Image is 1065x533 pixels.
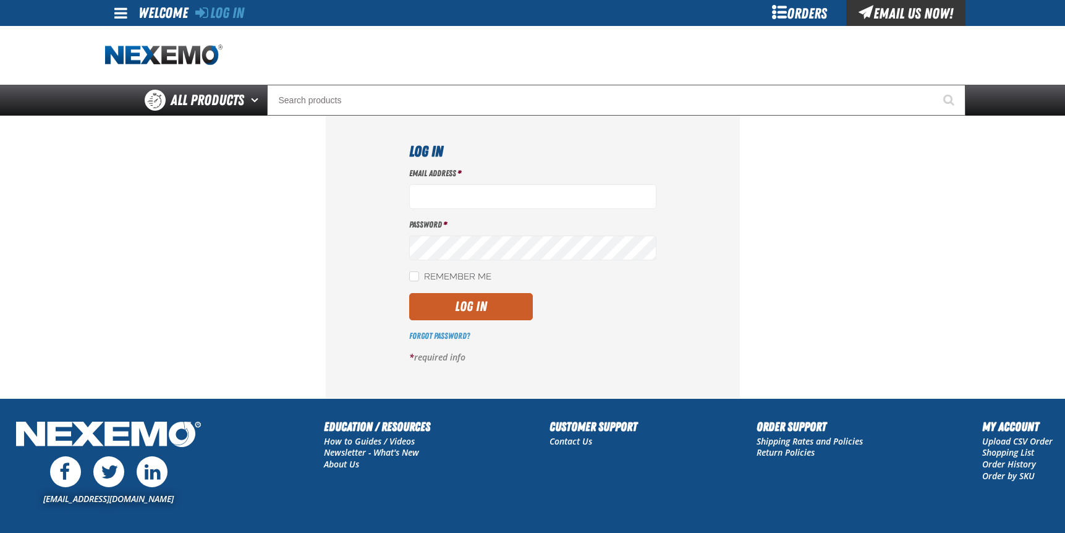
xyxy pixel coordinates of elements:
[549,435,592,447] a: Contact Us
[982,470,1035,482] a: Order by SKU
[409,168,656,179] label: Email Address
[409,352,656,364] p: required info
[409,219,656,231] label: Password
[409,271,419,281] input: Remember Me
[324,446,419,458] a: Newsletter - What's New
[105,45,223,66] img: Nexemo logo
[409,331,470,341] a: Forgot Password?
[195,4,244,22] a: Log In
[409,140,656,163] h1: Log In
[757,417,863,436] h2: Order Support
[935,85,965,116] button: Start Searching
[324,417,430,436] h2: Education / Resources
[982,417,1053,436] h2: My Account
[757,435,863,447] a: Shipping Rates and Policies
[982,446,1034,458] a: Shopping List
[409,293,533,320] button: Log In
[982,435,1053,447] a: Upload CSV Order
[324,435,415,447] a: How to Guides / Videos
[982,458,1036,470] a: Order History
[757,446,815,458] a: Return Policies
[171,89,244,111] span: All Products
[43,493,174,505] a: [EMAIL_ADDRESS][DOMAIN_NAME]
[105,45,223,66] a: Home
[324,458,359,470] a: About Us
[267,85,965,116] input: Search
[549,417,637,436] h2: Customer Support
[409,271,491,283] label: Remember Me
[12,417,205,454] img: Nexemo Logo
[247,85,267,116] button: Open All Products pages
